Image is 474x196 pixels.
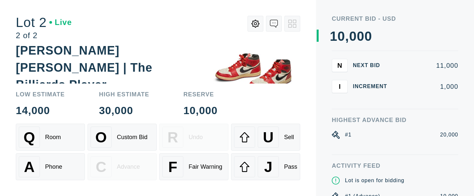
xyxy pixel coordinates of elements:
[337,30,345,43] div: 0
[353,63,392,68] div: Next Bid
[345,177,404,184] div: Lot is open for bidding
[332,80,348,93] button: I
[332,16,458,22] div: Current Bid - USD
[96,159,106,175] span: C
[332,59,348,72] button: N
[99,105,149,116] div: 30,000
[337,61,342,69] span: N
[183,91,218,97] div: Reserve
[398,62,458,69] div: 11,000
[45,163,62,170] div: Phone
[99,91,149,97] div: High Estimate
[284,134,294,141] div: Sell
[398,83,458,90] div: 1,000
[45,134,61,141] div: Room
[284,163,297,170] div: Pass
[16,153,85,180] button: APhone
[16,91,65,97] div: Low Estimate
[231,124,300,151] button: USell
[332,163,458,169] div: Activity Feed
[189,134,203,141] div: Undo
[332,117,458,123] div: Highest Advance Bid
[345,30,349,161] div: ,
[349,30,357,43] div: 0
[168,159,177,175] span: F
[159,153,228,180] button: FFair Warning
[353,84,392,89] div: Increment
[88,153,157,180] button: CAdvance
[159,124,228,151] button: RUndo
[24,159,35,175] span: A
[117,163,140,170] div: Advance
[263,129,274,146] span: U
[440,131,458,139] div: 20,000
[24,129,35,146] span: Q
[231,153,300,180] button: JPass
[364,30,372,43] div: 0
[117,134,147,141] div: Custom Bid
[330,30,337,43] div: 1
[16,124,85,151] button: QRoom
[16,16,72,29] div: Lot 2
[189,163,222,170] div: Fair Warning
[49,18,72,26] div: Live
[345,131,352,139] div: #1
[339,83,341,90] span: I
[95,129,107,146] span: O
[357,30,364,43] div: 0
[264,159,272,175] span: J
[16,32,72,39] div: 2 of 2
[16,44,152,91] div: [PERSON_NAME] [PERSON_NAME] | The Billiards Player
[183,105,218,116] div: 10,000
[168,129,178,146] span: R
[88,124,157,151] button: OCustom Bid
[16,105,65,116] div: 14,000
